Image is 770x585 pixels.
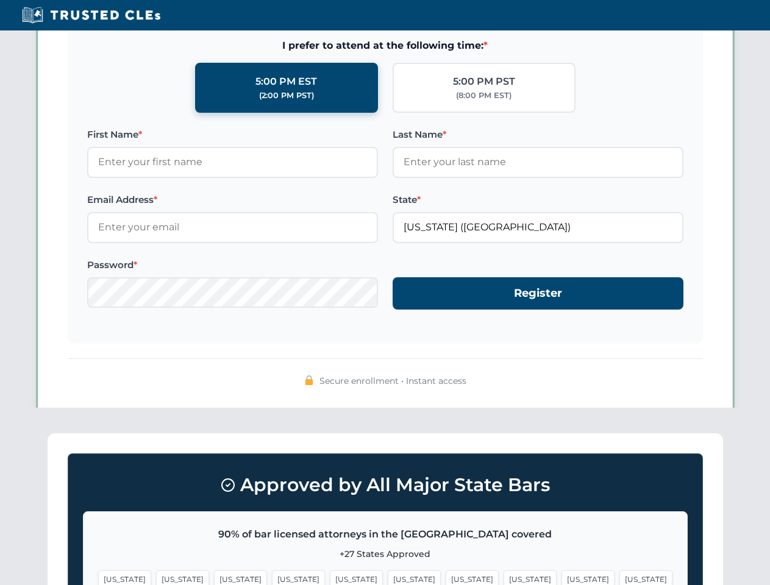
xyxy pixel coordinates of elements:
[18,6,164,24] img: Trusted CLEs
[98,526,672,542] p: 90% of bar licensed attorneys in the [GEOGRAPHIC_DATA] covered
[453,74,515,90] div: 5:00 PM PST
[98,547,672,561] p: +27 States Approved
[87,38,683,54] span: I prefer to attend at the following time:
[87,127,378,142] label: First Name
[83,469,688,502] h3: Approved by All Major State Bars
[393,127,683,142] label: Last Name
[87,147,378,177] input: Enter your first name
[255,74,317,90] div: 5:00 PM EST
[393,277,683,310] button: Register
[87,212,378,243] input: Enter your email
[393,193,683,207] label: State
[393,212,683,243] input: Florida (FL)
[304,375,314,385] img: 🔒
[87,193,378,207] label: Email Address
[393,147,683,177] input: Enter your last name
[259,90,314,102] div: (2:00 PM PST)
[456,90,512,102] div: (8:00 PM EST)
[87,258,378,272] label: Password
[319,374,466,388] span: Secure enrollment • Instant access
